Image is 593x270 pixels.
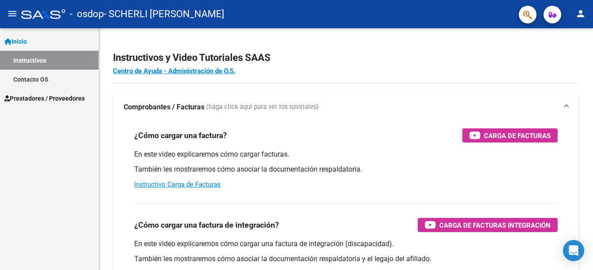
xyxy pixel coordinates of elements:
[134,219,279,231] h3: ¿Cómo cargar una factura de integración?
[4,94,85,103] span: Prestadores / Proveedores
[484,130,551,141] span: Carga de Facturas
[462,128,558,142] button: Carga de Facturas
[134,180,221,188] a: Instructivo Carga de Facturas
[4,37,27,46] span: Inicio
[134,165,558,174] p: También les mostraremos cómo asociar la documentación respaldatoria.
[124,102,204,112] strong: Comprobantes / Facturas
[575,8,586,19] mat-icon: person
[439,220,551,231] span: Carga de Facturas Integración
[113,67,235,75] a: Centro de Ayuda - Administración de O.S.
[563,240,584,261] div: Open Intercom Messenger
[134,239,558,249] p: En este video explicaremos cómo cargar una factura de integración (discapacidad).
[134,129,227,142] h3: ¿Cómo cargar una factura?
[113,49,579,66] h2: Instructivos y Video Tutoriales SAAS
[418,218,558,232] button: Carga de Facturas Integración
[134,254,558,264] p: También les mostraremos cómo asociar la documentación respaldatoria y el legajo del afiliado.
[104,4,224,24] span: - SCHERLI [PERSON_NAME]
[113,93,579,121] mat-expansion-panel-header: Comprobantes / Facturas (haga click aquí para ver los tutoriales)
[7,8,18,19] mat-icon: menu
[134,150,558,159] p: En este video explicaremos cómo cargar facturas.
[206,102,319,112] span: (haga click aquí para ver los tutoriales)
[70,4,104,24] span: - osdop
